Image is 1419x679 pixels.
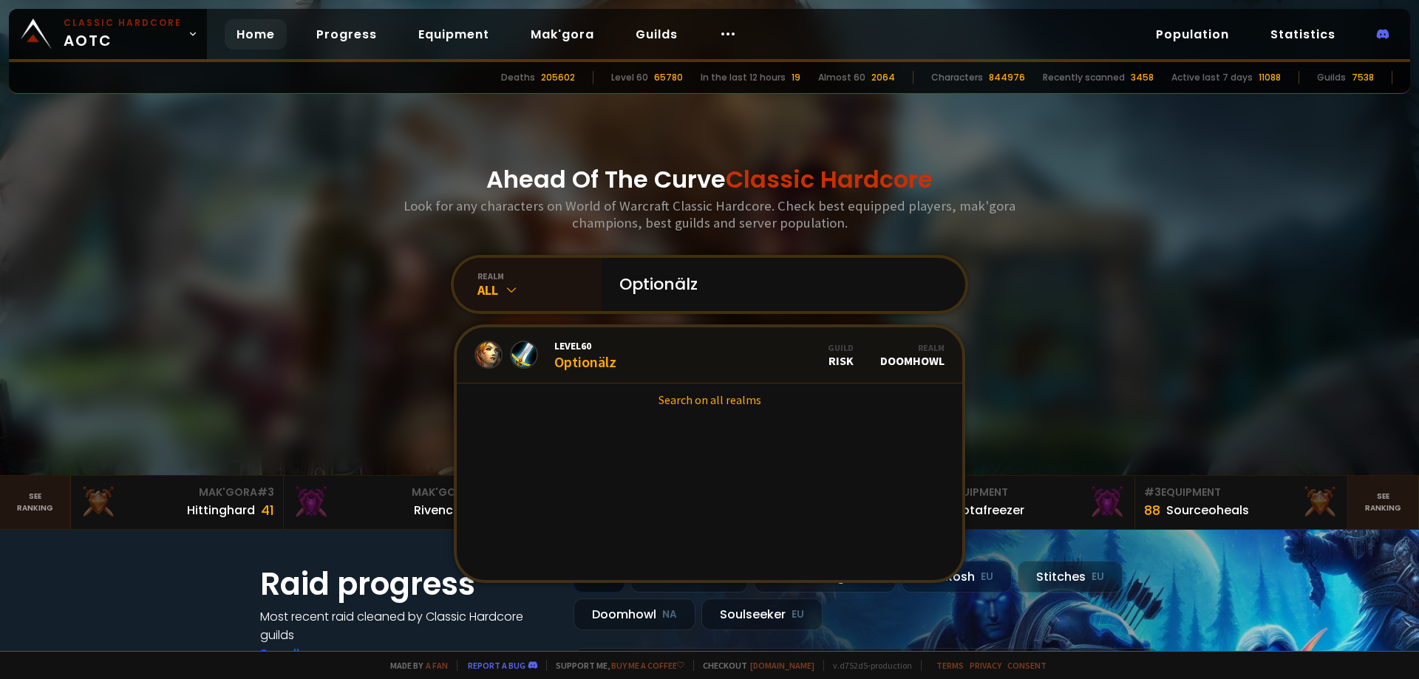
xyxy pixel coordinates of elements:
[260,645,356,662] a: See all progress
[931,485,1126,500] div: Equipment
[477,282,602,298] div: All
[922,476,1135,529] a: #2Equipment88Notafreezer
[662,607,677,622] small: NA
[486,162,933,197] h1: Ahead Of The Curve
[554,339,616,371] div: Optionälz
[1259,71,1281,84] div: 11088
[468,660,525,671] a: Report a bug
[880,342,945,368] div: Doomhowl
[519,19,606,50] a: Mak'gora
[701,598,823,630] div: Soulseeker
[457,383,962,416] a: Search on all realms
[1144,485,1338,500] div: Equipment
[1043,71,1125,84] div: Recently scanned
[792,607,804,622] small: EU
[931,71,983,84] div: Characters
[828,342,854,368] div: Risk
[260,607,556,644] h4: Most recent raid cleaned by Classic Hardcore guilds
[554,339,616,352] span: Level 60
[1007,660,1047,671] a: Consent
[546,660,684,671] span: Support me,
[611,660,684,671] a: Buy me a coffee
[426,660,448,671] a: a fan
[1135,476,1348,529] a: #3Equipment88Sourceoheals
[880,342,945,353] div: Realm
[457,327,962,383] a: Level60OptionälzGuildRiskRealmDoomhowl
[1144,485,1161,499] span: # 3
[1171,71,1253,84] div: Active last 7 days
[1352,71,1374,84] div: 7538
[693,660,814,671] span: Checkout
[9,9,207,59] a: Classic HardcoreAOTC
[989,71,1025,84] div: 844976
[1317,71,1346,84] div: Guilds
[611,71,648,84] div: Level 60
[936,660,964,671] a: Terms
[701,71,786,84] div: In the last 12 hours
[1092,570,1104,584] small: EU
[257,485,274,499] span: # 3
[624,19,690,50] a: Guilds
[1131,71,1154,84] div: 3458
[1144,500,1160,520] div: 88
[1348,476,1419,529] a: Seeranking
[406,19,501,50] a: Equipment
[981,570,993,584] small: EU
[654,71,683,84] div: 65780
[64,16,182,30] small: Classic Hardcore
[574,598,695,630] div: Doomhowl
[398,197,1021,231] h3: Look for any characters on World of Warcraft Classic Hardcore. Check best equipped players, mak'g...
[726,163,933,196] span: Classic Hardcore
[64,16,182,52] span: AOTC
[414,501,460,519] div: Rivench
[293,485,487,500] div: Mak'Gora
[1166,501,1249,519] div: Sourceoheals
[792,71,800,84] div: 19
[187,501,255,519] div: Hittinghard
[477,270,602,282] div: realm
[823,660,912,671] span: v. d752d5 - production
[1259,19,1347,50] a: Statistics
[225,19,287,50] a: Home
[541,71,575,84] div: 205602
[501,71,535,84] div: Deaths
[902,561,1012,593] div: Nek'Rosh
[80,485,274,500] div: Mak'Gora
[828,342,854,353] div: Guild
[871,71,895,84] div: 2064
[750,660,814,671] a: [DOMAIN_NAME]
[260,561,556,607] h1: Raid progress
[610,258,947,311] input: Search a character...
[261,500,274,520] div: 41
[953,501,1024,519] div: Notafreezer
[818,71,865,84] div: Almost 60
[381,660,448,671] span: Made by
[71,476,284,529] a: Mak'Gora#3Hittinghard41
[970,660,1001,671] a: Privacy
[304,19,389,50] a: Progress
[1018,561,1123,593] div: Stitches
[1144,19,1241,50] a: Population
[284,476,497,529] a: Mak'Gora#2Rivench100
